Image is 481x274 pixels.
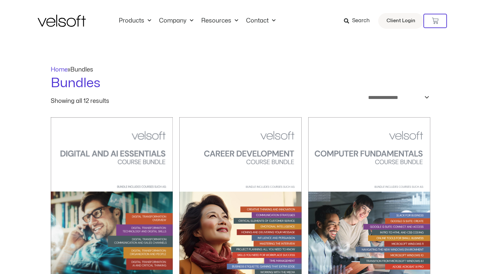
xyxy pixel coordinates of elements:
[70,67,93,73] span: Bundles
[51,98,109,104] p: Showing all 12 results
[344,15,374,26] a: Search
[378,13,423,29] a: Client Login
[386,17,415,25] span: Client Login
[51,67,68,73] a: Home
[115,17,279,24] nav: Menu
[197,17,242,24] a: ResourcesMenu Toggle
[352,17,370,25] span: Search
[51,74,430,92] h1: Bundles
[115,17,155,24] a: ProductsMenu Toggle
[242,17,279,24] a: ContactMenu Toggle
[51,67,93,73] span: »
[155,17,197,24] a: CompanyMenu Toggle
[364,92,430,103] select: Shop order
[38,15,86,27] img: Velsoft Training Materials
